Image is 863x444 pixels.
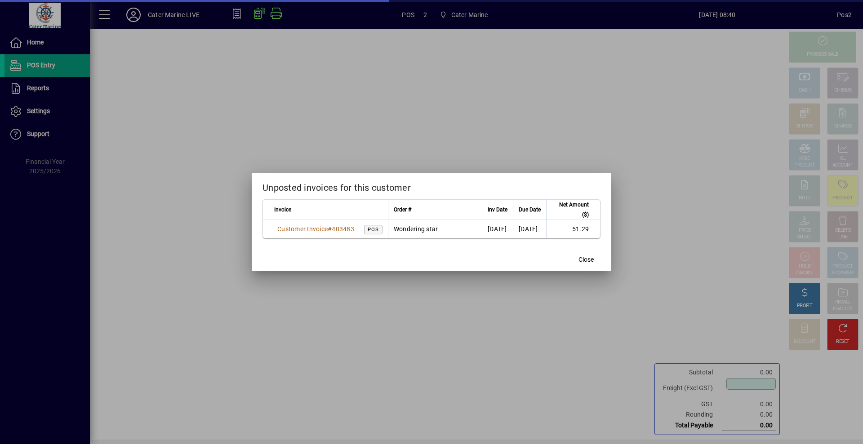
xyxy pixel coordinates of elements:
[513,220,546,238] td: [DATE]
[482,220,513,238] td: [DATE]
[368,227,379,233] span: POS
[274,205,291,215] span: Invoice
[277,225,328,233] span: Customer Invoice
[488,205,507,215] span: Inv Date
[546,220,600,238] td: 51.29
[552,200,589,220] span: Net Amount ($)
[332,225,354,233] span: 403483
[252,173,611,199] h2: Unposted invoices for this customer
[519,205,541,215] span: Due Date
[578,255,594,264] span: Close
[394,205,411,215] span: Order #
[394,225,438,233] span: Wondering star
[274,224,357,234] a: Customer Invoice#403483
[572,251,601,268] button: Close
[328,225,332,233] span: #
